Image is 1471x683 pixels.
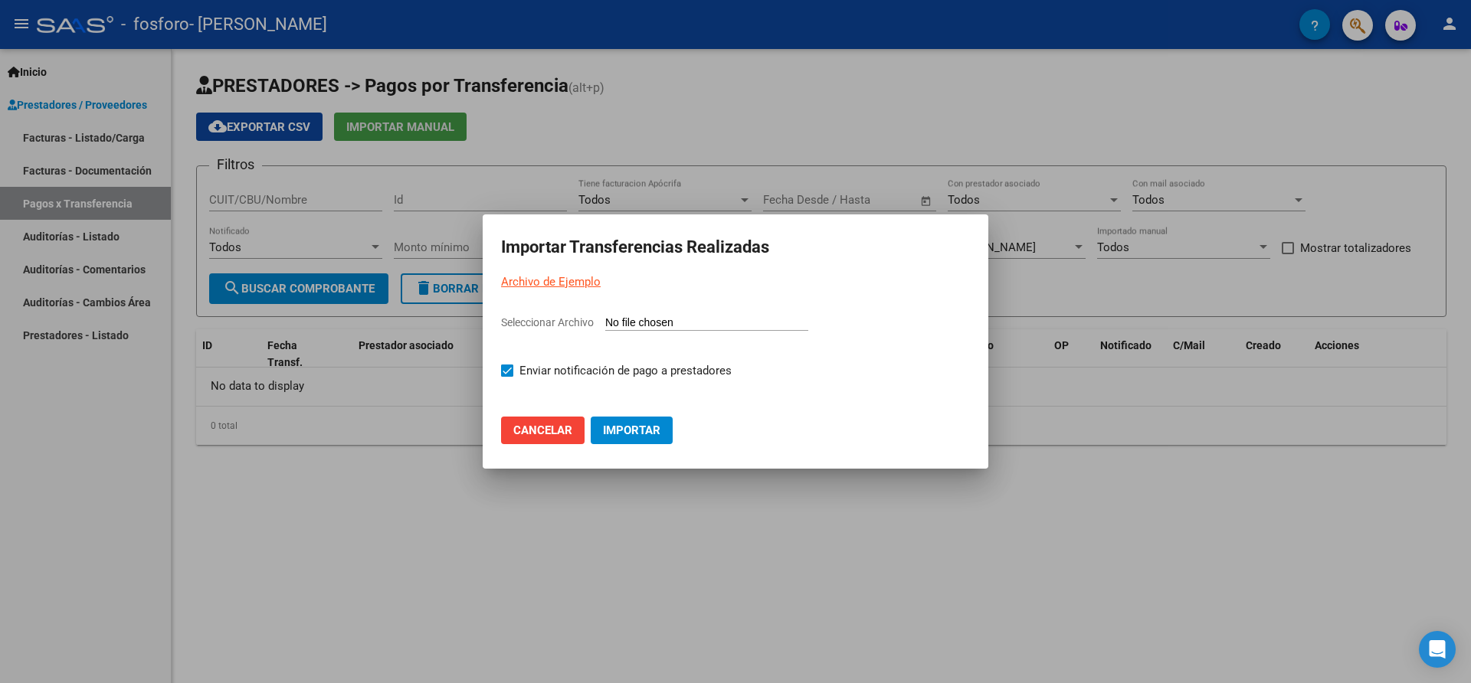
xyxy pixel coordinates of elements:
[501,316,594,328] span: Seleccionar Archivo
[501,275,601,289] a: Archivo de Ejemplo
[513,423,572,437] span: Cancelar
[591,417,673,444] button: Importar
[603,423,660,437] span: Importar
[501,417,585,444] button: Cancelar
[519,361,732,380] span: Enviar notificación de pago a prestadores
[501,233,970,262] h2: Importar Transferencias Realizadas
[1419,631,1456,668] div: Open Intercom Messenger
